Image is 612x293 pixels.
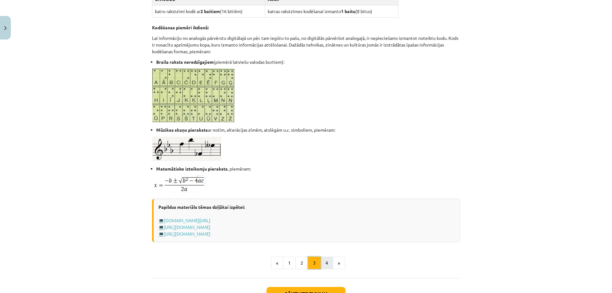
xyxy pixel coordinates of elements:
[164,217,210,223] a: [DOMAIN_NAME][URL]
[152,35,460,55] p: Lai informāciju no analogās pārvērstu digitālajā un pēc tam iegūtu to pašu, no digitālās pārvēršo...
[333,257,345,269] button: »
[164,231,210,237] a: [URL][DOMAIN_NAME]
[283,257,296,269] button: 1
[158,204,245,210] strong: Papildus materiāls tēmas dziļākai izpētei:
[152,199,460,242] div: 💻 💻 💻
[308,257,321,269] button: 3
[164,224,210,230] a: [URL][DOMAIN_NAME]
[156,127,208,133] strong: Mūzikas skaņu pieraksts
[152,5,265,17] td: katru rakstzīmi kodē ar (16 bitiēm)
[341,8,355,14] span: 1 baitu
[156,59,460,65] li: (piemērā latviešu valodas burtiem):
[4,26,7,30] img: icon-close-lesson-0947bae3869378f0d4975bcd49f059093ad1ed9edebbc8119c70593378902aed.svg
[156,165,460,172] li: , piemēram:
[271,257,283,269] button: «
[152,257,460,269] nav: Page navigation example
[265,5,398,17] td: katras rakstzīmes kodēšanai izmanto (8 bitus)
[295,257,308,269] button: 2
[320,257,333,269] button: 4
[156,127,460,133] li: ar notīm, alterācijas zīmēm, atslēgām u.c. simboliem, piemēram:
[156,59,214,65] strong: Braila raksts neredzīgajiem
[156,166,228,172] strong: Matemātisko izteiksmju pieraksts
[200,8,220,14] span: 2 baitiem
[152,25,209,30] strong: Kodēšanas piemēri ikdienā:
